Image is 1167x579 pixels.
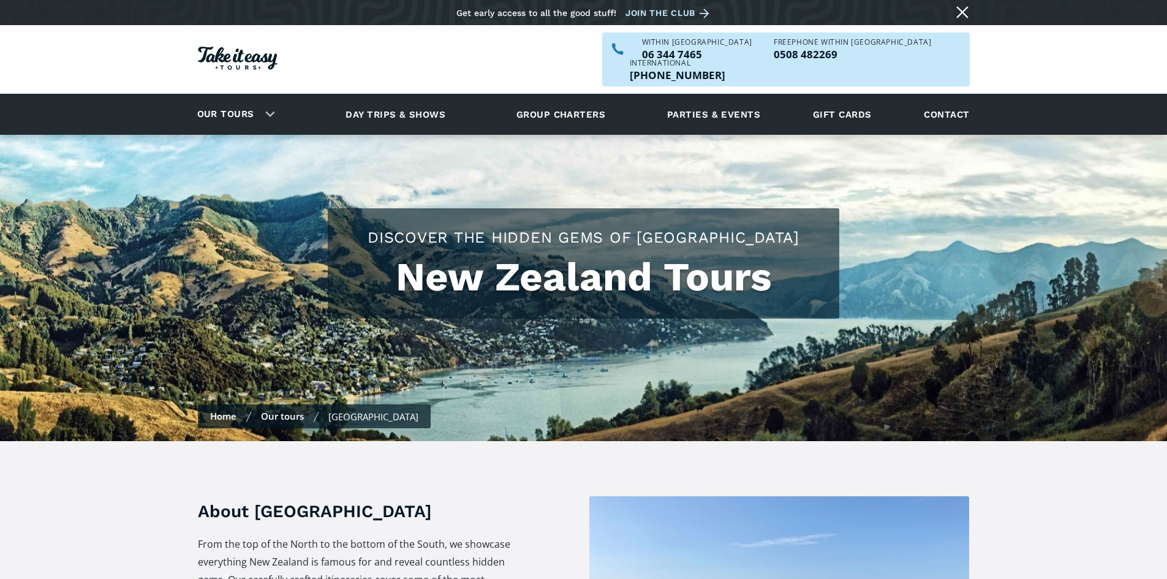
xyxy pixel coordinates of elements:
a: Day trips & shows [330,97,461,131]
a: Gift cards [807,97,878,131]
nav: breadcrumbs [198,404,431,428]
img: Take it easy Tours logo [198,47,278,70]
a: Parties & events [661,97,766,131]
div: Freephone WITHIN [GEOGRAPHIC_DATA] [774,39,931,46]
a: Our tours [188,100,263,129]
a: Homepage [198,40,278,79]
h2: Discover the hidden gems of [GEOGRAPHIC_DATA] [340,227,827,248]
a: Group charters [501,97,621,131]
div: WITHIN [GEOGRAPHIC_DATA] [642,39,752,46]
div: [GEOGRAPHIC_DATA] [328,411,418,423]
p: 0508 482269 [774,49,931,59]
p: 06 344 7465 [642,49,752,59]
a: Close message [953,2,972,22]
a: Call us within NZ on 063447465 [642,49,752,59]
a: Call us outside of NZ on +6463447465 [630,70,725,80]
div: Get early access to all the good stuff! [456,8,616,18]
h1: New Zealand Tours [340,254,827,300]
div: International [630,59,725,67]
h3: About [GEOGRAPHIC_DATA] [198,499,512,523]
a: Contact [918,97,975,131]
a: Call us freephone within NZ on 0508482269 [774,49,931,59]
a: Home [210,410,236,422]
a: Join the club [625,6,714,21]
p: [PHONE_NUMBER] [630,70,725,80]
a: Our tours [261,410,304,422]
